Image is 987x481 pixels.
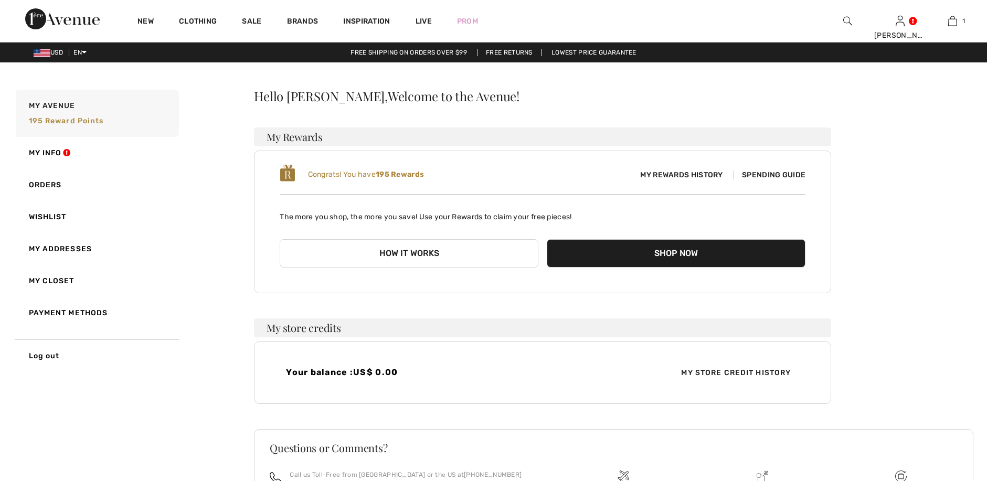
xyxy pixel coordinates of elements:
[242,17,261,28] a: Sale
[477,49,542,56] a: Free Returns
[14,201,179,233] a: Wishlist
[948,15,957,27] img: My Bag
[14,297,179,329] a: Payment Methods
[14,233,179,265] a: My Addresses
[464,471,522,478] a: [PHONE_NUMBER]
[733,170,805,179] span: Spending Guide
[34,49,67,56] span: USD
[14,169,179,201] a: Orders
[29,100,76,111] span: My Avenue
[29,116,104,125] span: 195 Reward points
[254,90,831,102] div: Hello [PERSON_NAME],
[308,170,424,179] span: Congrats! You have
[673,367,799,378] span: My Store Credit History
[342,49,475,56] a: Free shipping on orders over $99
[137,17,154,28] a: New
[632,169,731,180] span: My Rewards History
[843,15,852,27] img: search the website
[388,90,519,102] span: Welcome to the Avenue!
[874,30,926,41] div: [PERSON_NAME]
[25,8,100,29] img: 1ère Avenue
[962,16,965,26] span: 1
[343,17,390,28] span: Inspiration
[280,239,538,268] button: How it works
[927,15,978,27] a: 1
[179,17,217,28] a: Clothing
[543,49,645,56] a: Lowest Price Guarantee
[290,470,522,479] p: Call us Toll-Free from [GEOGRAPHIC_DATA] or the US at
[270,443,958,453] h3: Questions or Comments?
[457,16,478,27] a: Prom
[896,15,905,27] img: My Info
[280,203,805,222] p: The more you shop, the more you save! Use your Rewards to claim your free pieces!
[73,49,87,56] span: EN
[14,137,179,169] a: My Info
[353,367,398,377] span: US$ 0.00
[376,170,424,179] b: 195 Rewards
[547,239,805,268] button: Shop Now
[280,164,295,183] img: loyalty_logo_r.svg
[416,16,432,27] a: Live
[286,367,536,377] h4: Your balance :
[287,17,319,28] a: Brands
[254,127,831,146] h3: My Rewards
[14,265,179,297] a: My Closet
[254,318,831,337] h3: My store credits
[896,16,905,26] a: Sign In
[34,49,50,57] img: US Dollar
[14,339,179,372] a: Log out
